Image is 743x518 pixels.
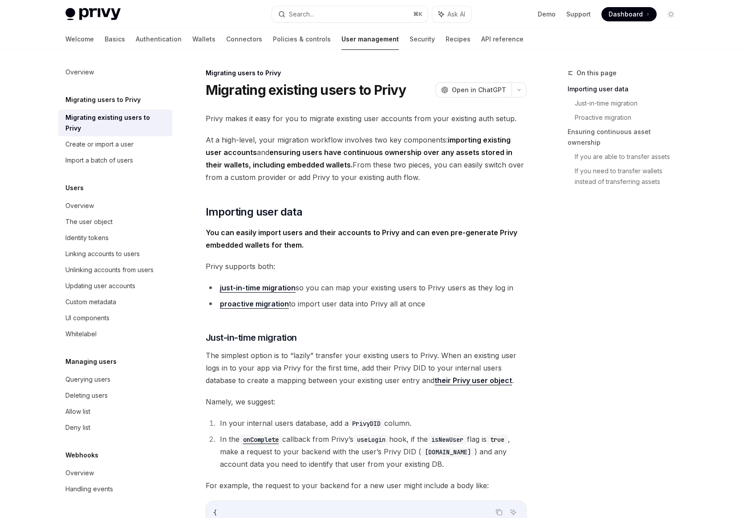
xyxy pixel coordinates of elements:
[566,10,591,19] a: Support
[568,82,685,96] a: Importing user data
[65,200,94,211] div: Overview
[58,420,172,436] a: Deny list
[410,29,435,50] a: Security
[58,198,172,214] a: Overview
[341,29,399,50] a: User management
[240,435,282,445] code: onComplete
[65,249,140,259] div: Linking accounts to users
[65,216,113,227] div: The user object
[206,479,527,492] span: For example, the request to your backend for a new user might include a body like:
[136,29,182,50] a: Authentication
[435,82,512,98] button: Open in ChatGPT
[493,506,505,518] button: Copy the contents from the code block
[65,29,94,50] a: Welcome
[575,96,685,110] a: Just-in-time migration
[226,29,262,50] a: Connectors
[65,112,167,134] div: Migrating existing users to Privy
[65,374,110,385] div: Querying users
[353,435,389,445] code: useLogin
[220,283,296,293] a: just-in-time migration
[206,112,527,125] span: Privy makes it easy for you to migrate existing user accounts from your existing auth setup.
[206,69,527,77] div: Migrating users to Privy
[65,468,94,478] div: Overview
[65,8,121,20] img: light logo
[664,7,678,21] button: Toggle dark mode
[65,281,135,291] div: Updating user accounts
[65,329,97,339] div: Whitelabel
[575,164,685,189] a: If you need to transfer wallets instead of transferring assets
[58,310,172,326] a: UI components
[217,417,527,429] li: In your internal users database, add a column.
[65,313,110,323] div: UI components
[58,371,172,387] a: Querying users
[601,7,657,21] a: Dashboard
[575,110,685,125] a: Proactive migration
[58,110,172,136] a: Migrating existing users to Privy
[65,450,98,461] h5: Webhooks
[206,349,527,387] span: The simplest option is to “lazily” transfer your existing users to Privy. When an existing user l...
[206,148,512,169] strong: ensuring users have continuous ownership over any assets stored in their wallets, including embed...
[481,29,524,50] a: API reference
[58,278,172,294] a: Updating user accounts
[65,67,94,77] div: Overview
[428,435,467,445] code: isNewUser
[58,230,172,246] a: Identity tokens
[65,406,90,417] div: Allow list
[568,125,685,150] a: Ensuring continuous asset ownership
[65,265,154,275] div: Unlinking accounts from users
[58,262,172,278] a: Unlinking accounts from users
[65,390,108,401] div: Deleting users
[58,136,172,152] a: Create or import a user
[289,9,314,20] div: Search...
[58,152,172,168] a: Import a batch of users
[432,6,471,22] button: Ask AI
[206,205,303,219] span: Importing user data
[446,29,471,50] a: Recipes
[217,433,527,470] li: In the callback from Privy’s hook, if the flag is , make a request to your backend with the user’...
[508,506,519,518] button: Ask AI
[58,404,172,420] a: Allow list
[192,29,215,50] a: Wallets
[105,29,125,50] a: Basics
[206,82,406,98] h1: Migrating existing users to Privy
[609,10,643,19] span: Dashboard
[58,481,172,497] a: Handling events
[206,134,527,184] span: At a high-level, your migration workflow involves two key components: and From these two pieces, ...
[58,326,172,342] a: Whitelabel
[577,68,617,78] span: On this page
[206,228,517,249] strong: You can easily import users and their accounts to Privy and can even pre-generate Privy embedded ...
[452,86,506,94] span: Open in ChatGPT
[220,299,289,309] a: proactive migration
[272,6,428,22] button: Search...⌘K
[58,294,172,310] a: Custom metadata
[65,422,90,433] div: Deny list
[58,465,172,481] a: Overview
[65,183,84,193] h5: Users
[65,484,113,494] div: Handling events
[575,150,685,164] a: If you are able to transfer assets
[349,419,384,428] code: PrivyDID
[487,435,508,445] code: true
[206,331,297,344] span: Just-in-time migration
[58,64,172,80] a: Overview
[240,435,282,444] a: onComplete
[206,396,527,408] span: Namely, we suggest:
[65,155,133,166] div: Import a batch of users
[413,11,422,18] span: ⌘ K
[206,260,527,273] span: Privy supports both:
[65,232,109,243] div: Identity tokens
[421,447,475,457] code: [DOMAIN_NAME]
[65,297,116,307] div: Custom metadata
[65,139,134,150] div: Create or import a user
[434,376,512,385] a: their Privy user object
[206,281,527,294] li: so you can map your existing users to Privy users as they log in
[65,94,141,105] h5: Migrating users to Privy
[206,298,527,310] li: to import user data into Privy all at once
[58,214,172,230] a: The user object
[65,356,117,367] h5: Managing users
[213,509,217,517] span: {
[538,10,556,19] a: Demo
[58,246,172,262] a: Linking accounts to users
[447,10,465,19] span: Ask AI
[58,387,172,404] a: Deleting users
